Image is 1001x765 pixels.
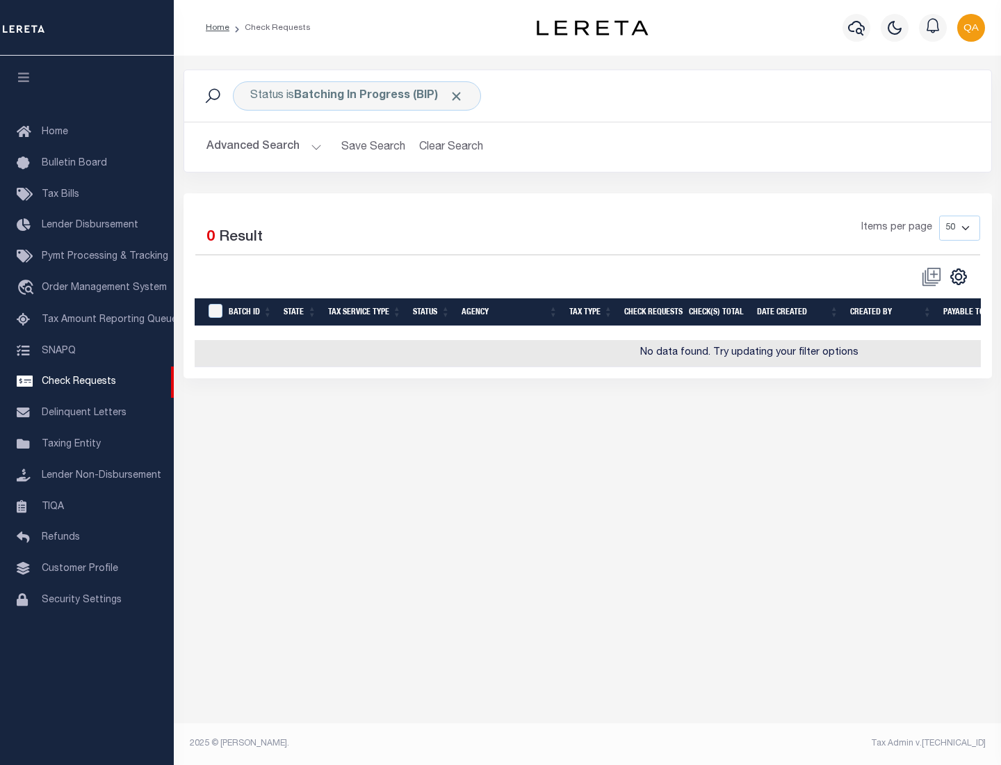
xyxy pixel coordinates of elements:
th: Tax Service Type: activate to sort column ascending [323,298,407,327]
th: Check(s) Total [683,298,751,327]
span: Check Requests [42,377,116,387]
i: travel_explore [17,280,39,298]
div: 2025 © [PERSON_NAME]. [179,737,588,750]
span: Security Settings [42,595,122,605]
button: Advanced Search [206,134,322,161]
div: Tax Admin v.[TECHNICAL_ID] [598,737,986,750]
th: Tax Type: activate to sort column ascending [564,298,619,327]
b: Batching In Progress (BIP) [294,90,464,102]
span: Bulletin Board [42,159,107,168]
span: Lender Disbursement [42,220,138,230]
button: Clear Search [414,134,489,161]
label: Result [219,227,263,249]
span: Customer Profile [42,564,118,574]
a: Home [206,24,229,32]
span: Refunds [42,533,80,542]
span: Items per page [861,220,932,236]
span: Taxing Entity [42,440,101,449]
span: Tax Bills [42,190,79,200]
span: Tax Amount Reporting Queue [42,315,177,325]
button: Save Search [333,134,414,161]
th: Check Requests [619,298,683,327]
span: SNAPQ [42,346,76,355]
img: svg+xml;base64,PHN2ZyB4bWxucz0iaHR0cDovL3d3dy53My5vcmcvMjAwMC9zdmciIHBvaW50ZXItZXZlbnRzPSJub25lIi... [957,14,985,42]
span: TIQA [42,501,64,511]
li: Check Requests [229,22,311,34]
th: Batch Id: activate to sort column ascending [223,298,278,327]
span: Pymt Processing & Tracking [42,252,168,261]
div: Status is [233,81,481,111]
span: Lender Non-Disbursement [42,471,161,481]
th: Date Created: activate to sort column ascending [751,298,845,327]
img: logo-dark.svg [537,20,648,35]
span: Home [42,127,68,137]
span: Click to Remove [449,89,464,104]
th: Status: activate to sort column ascending [407,298,456,327]
th: State: activate to sort column ascending [278,298,323,327]
th: Agency: activate to sort column ascending [456,298,564,327]
span: Order Management System [42,283,167,293]
th: Created By: activate to sort column ascending [845,298,938,327]
span: Delinquent Letters [42,408,127,418]
span: 0 [206,230,215,245]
